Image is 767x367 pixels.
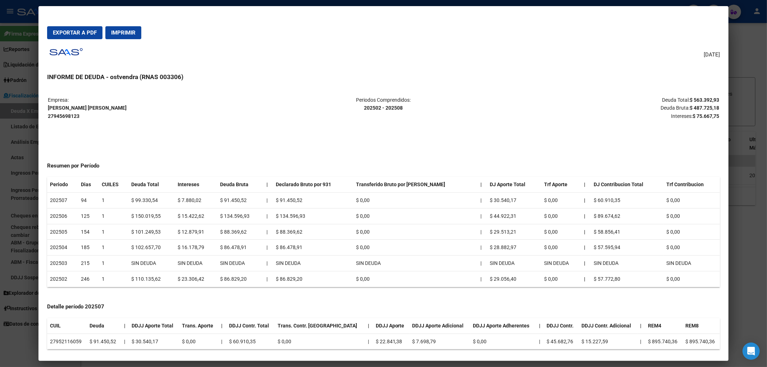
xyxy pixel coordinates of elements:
td: SIN DEUDA [217,256,264,271]
td: $ 60.910,35 [226,334,275,349]
td: $ 89.674,62 [591,208,663,224]
th: DDJJ Aporte Adherentes [470,318,537,334]
th: | [581,224,591,240]
td: $ 60.910,35 [591,193,663,208]
th: Deuda Bruta [217,177,264,192]
td: $ 895.740,36 [645,334,682,349]
td: $ 7.880,02 [175,193,217,208]
td: | [536,334,544,349]
td: 1 [99,271,129,287]
td: | [478,256,487,271]
td: $ 0,00 [275,334,365,349]
button: Imprimir [105,26,141,39]
td: $ 0,00 [541,208,581,224]
strong: [PERSON_NAME] [PERSON_NAME] 27945698123 [48,105,127,119]
td: 1 [99,208,129,224]
td: $ 0,00 [663,240,720,256]
th: DDJJ Contr. Total [226,318,275,334]
td: $ 29.513,21 [487,224,541,240]
td: $ 0,00 [353,208,478,224]
td: | [264,256,273,271]
th: Trf Contribucion [663,177,720,192]
th: Trans. Aporte [179,318,218,334]
th: Transferido Bruto por [PERSON_NAME] [353,177,478,192]
td: $ 0,00 [470,334,537,349]
th: | [365,318,373,334]
td: $ 0,00 [353,193,478,208]
td: $ 134.596,93 [217,208,264,224]
th: | [264,177,273,192]
td: 202506 [47,208,78,224]
td: | [478,208,487,224]
th: | [581,240,591,256]
td: | [478,271,487,287]
td: 1 [99,224,129,240]
th: DDJJ Aporte [373,318,410,334]
td: 202505 [47,224,78,240]
td: 154 [78,224,99,240]
div: Open Intercom Messenger [743,343,760,360]
td: $ 0,00 [663,271,720,287]
td: $ 15.227,59 [579,334,638,349]
th: Trans. Contr. [GEOGRAPHIC_DATA] [275,318,365,334]
h4: Detalle período 202507 [47,303,720,311]
td: $ 86.829,20 [273,271,353,287]
td: | [478,224,487,240]
td: | [264,240,273,256]
td: | [219,334,226,349]
td: $ 0,00 [663,224,720,240]
th: Deuda Total [129,177,175,192]
td: $ 30.540,17 [487,193,541,208]
th: Trf Aporte [541,177,581,192]
th: Dias [78,177,99,192]
td: $ 22.841,38 [373,334,410,349]
td: 1 [99,193,129,208]
td: 246 [78,271,99,287]
td: $ 0,00 [541,193,581,208]
td: $ 57.595,94 [591,240,663,256]
th: DDJJ Aporte Total [129,318,179,334]
td: | [638,334,645,349]
td: 215 [78,256,99,271]
button: Exportar a PDF [47,26,102,39]
strong: $ 487.725,18 [690,105,719,111]
th: Periodo [47,177,78,192]
th: REM4 [645,318,682,334]
td: $ 0,00 [179,334,218,349]
th: | [121,318,129,334]
td: 202503 [47,256,78,271]
th: DDJJ Contr. [544,318,579,334]
th: | [219,318,226,334]
td: $ 88.369,62 [273,224,353,240]
span: Exportar a PDF [53,29,97,36]
td: $ 0,00 [353,271,478,287]
td: $ 86.829,20 [217,271,264,287]
span: Imprimir [111,29,136,36]
td: | [264,224,273,240]
th: CUIL [47,318,87,334]
th: | [478,177,487,192]
td: $ 16.178,79 [175,240,217,256]
p: Periodos Comprendidos: [272,96,495,113]
th: CUILES [99,177,129,192]
td: | [121,334,129,349]
td: $ 29.056,40 [487,271,541,287]
th: DDJJ Contr. Adicional [579,318,638,334]
td: $ 91.450,52 [273,193,353,208]
th: Declarado Bruto por 931 [273,177,353,192]
td: $ 99.330,54 [129,193,175,208]
td: $ 12.879,91 [175,224,217,240]
td: | [264,271,273,287]
td: $ 150.019,55 [129,208,175,224]
td: $ 895.740,36 [682,334,720,349]
th: | [581,177,591,192]
td: $ 110.135,62 [129,271,175,287]
h4: Resumen por Período [47,162,720,170]
th: Intereses [175,177,217,192]
th: | [581,208,591,224]
td: SIN DEUDA [175,256,217,271]
td: $ 134.596,93 [273,208,353,224]
td: $ 45.682,76 [544,334,579,349]
td: 1 [99,240,129,256]
td: SIN DEUDA [541,256,581,271]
